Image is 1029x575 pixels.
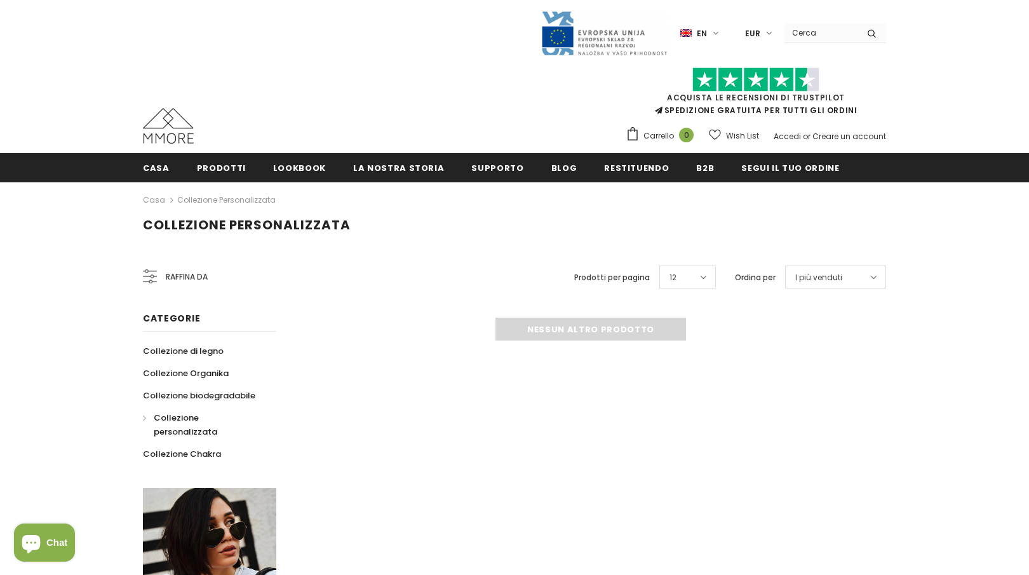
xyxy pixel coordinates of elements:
span: Collezione di legno [143,345,224,357]
a: supporto [471,153,523,182]
a: B2B [696,153,714,182]
a: Casa [143,153,170,182]
img: i-lang-1.png [680,28,692,39]
span: Carrello [643,130,674,142]
a: La nostra storia [353,153,444,182]
span: Wish List [726,130,759,142]
span: EUR [745,27,760,40]
a: Lookbook [273,153,326,182]
span: Segui il tuo ordine [741,162,839,174]
span: Restituendo [604,162,669,174]
a: Collezione biodegradabile [143,384,255,407]
img: Javni Razpis [541,10,668,57]
label: Ordina per [735,271,776,284]
span: Casa [143,162,170,174]
inbox-online-store-chat: Shopify online store chat [10,524,79,565]
a: Collezione Organika [143,362,229,384]
span: Collezione Organika [143,367,229,379]
span: B2B [696,162,714,174]
span: 12 [669,271,676,284]
a: Casa [143,193,165,208]
span: 0 [679,128,694,142]
a: Acquista le recensioni di TrustPilot [667,92,845,103]
span: supporto [471,162,523,174]
span: Lookbook [273,162,326,174]
a: Creare un account [812,131,886,142]
a: Collezione personalizzata [143,407,262,443]
a: Prodotti [197,153,246,182]
a: Collezione di legno [143,340,224,362]
span: Collezione personalizzata [154,412,217,438]
span: Blog [551,162,577,174]
a: Wish List [709,125,759,147]
a: Carrello 0 [626,126,700,145]
a: Blog [551,153,577,182]
span: Raffina da [166,270,208,284]
img: Fidati di Pilot Stars [692,67,819,92]
a: Segui il tuo ordine [741,153,839,182]
span: Collezione biodegradabile [143,389,255,402]
img: Casi MMORE [143,108,194,144]
a: Collezione Chakra [143,443,221,465]
a: Javni Razpis [541,27,668,38]
input: Search Site [784,24,857,42]
span: Collezione personalizzata [143,216,351,234]
span: or [803,131,810,142]
span: Collezione Chakra [143,448,221,460]
span: en [697,27,707,40]
a: Accedi [774,131,801,142]
span: Prodotti [197,162,246,174]
label: Prodotti per pagina [574,271,650,284]
a: Collezione personalizzata [177,194,276,205]
span: La nostra storia [353,162,444,174]
span: SPEDIZIONE GRATUITA PER TUTTI GLI ORDINI [626,73,886,116]
span: Categorie [143,312,200,325]
a: Restituendo [604,153,669,182]
span: I più venduti [795,271,842,284]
